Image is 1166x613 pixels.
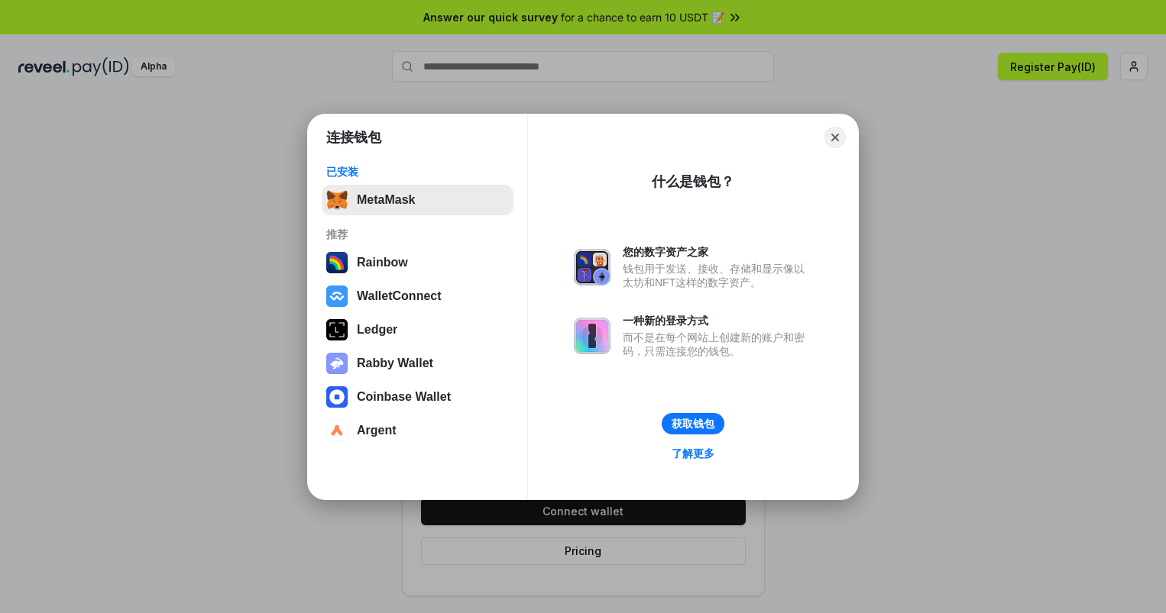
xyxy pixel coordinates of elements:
button: MetaMask [322,185,513,215]
button: 获取钱包 [662,413,724,434]
div: 推荐 [326,227,509,241]
div: Ledger [357,323,397,337]
button: Argent [322,415,513,446]
a: 了解更多 [662,444,724,463]
div: 什么是钱包？ [652,173,734,191]
div: 了解更多 [672,447,714,460]
div: 一种新的登录方式 [623,314,812,327]
div: Rabby Wallet [357,357,433,370]
div: WalletConnect [357,289,442,303]
img: svg+xml,%3Csvg%20xmlns%3D%22http%3A%2F%2Fwww.w3.org%2F2000%2Fsvg%22%20fill%3D%22none%22%20viewBox... [574,249,611,286]
button: Ledger [322,315,513,345]
img: svg+xml,%3Csvg%20xmlns%3D%22http%3A%2F%2Fwww.w3.org%2F2000%2Fsvg%22%20fill%3D%22none%22%20viewBox... [326,353,348,374]
img: svg+xml,%3Csvg%20fill%3D%22none%22%20height%3D%2233%22%20viewBox%3D%220%200%2035%2033%22%20width%... [326,189,348,211]
img: svg+xml,%3Csvg%20xmlns%3D%22http%3A%2F%2Fwww.w3.org%2F2000%2Fsvg%22%20fill%3D%22none%22%20viewBox... [574,318,611,354]
div: 而不是在每个网站上创建新的账户和密码，只需连接您的钱包。 [623,331,812,358]
button: Rainbow [322,247,513,278]
div: 已安装 [326,165,509,179]
button: Rabby Wallet [322,348,513,379]
button: Close [824,127,846,148]
div: Coinbase Wallet [357,390,451,404]
div: Rainbow [357,256,408,269]
div: Argent [357,424,397,437]
button: WalletConnect [322,281,513,311]
div: 钱包用于发送、接收、存储和显示像以太坊和NFT这样的数字资产。 [623,262,812,289]
div: MetaMask [357,193,415,207]
h1: 连接钱包 [326,128,381,147]
img: svg+xml,%3Csvg%20xmlns%3D%22http%3A%2F%2Fwww.w3.org%2F2000%2Fsvg%22%20width%3D%2228%22%20height%3... [326,319,348,340]
button: Coinbase Wallet [322,382,513,412]
div: 获取钱包 [672,417,714,431]
img: svg+xml,%3Csvg%20width%3D%2228%22%20height%3D%2228%22%20viewBox%3D%220%200%2028%2028%22%20fill%3D... [326,420,348,441]
div: 您的数字资产之家 [623,245,812,259]
img: svg+xml,%3Csvg%20width%3D%2228%22%20height%3D%2228%22%20viewBox%3D%220%200%2028%2028%22%20fill%3D... [326,286,348,307]
img: svg+xml,%3Csvg%20width%3D%22120%22%20height%3D%22120%22%20viewBox%3D%220%200%20120%20120%22%20fil... [326,252,348,273]
img: svg+xml,%3Csvg%20width%3D%2228%22%20height%3D%2228%22%20viewBox%3D%220%200%2028%2028%22%20fill%3D... [326,386,348,408]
